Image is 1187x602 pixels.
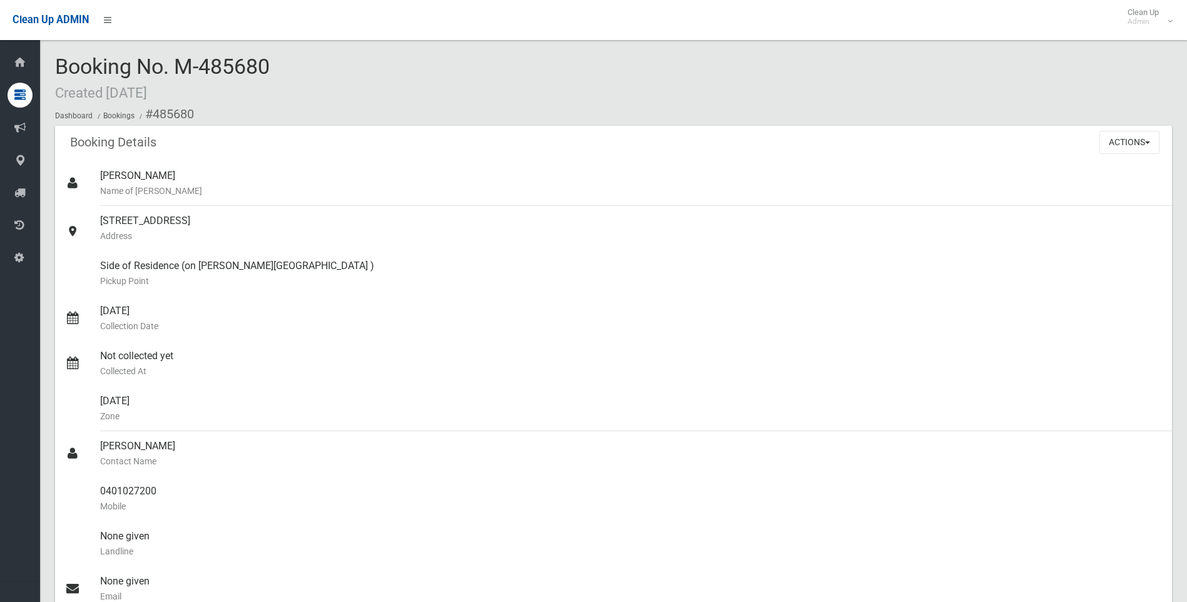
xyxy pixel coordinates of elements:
div: None given [100,521,1162,566]
div: Not collected yet [100,341,1162,386]
div: [DATE] [100,296,1162,341]
div: [PERSON_NAME] [100,161,1162,206]
div: [STREET_ADDRESS] [100,206,1162,251]
small: Created [DATE] [55,84,147,101]
div: 0401027200 [100,476,1162,521]
a: Bookings [103,111,135,120]
small: Zone [100,409,1162,424]
small: Contact Name [100,454,1162,469]
li: #485680 [136,103,194,126]
header: Booking Details [55,130,171,155]
a: Dashboard [55,111,93,120]
small: Mobile [100,499,1162,514]
span: Clean Up ADMIN [13,14,89,26]
small: Collected At [100,364,1162,379]
small: Name of [PERSON_NAME] [100,183,1162,198]
small: Admin [1128,17,1159,26]
div: [PERSON_NAME] [100,431,1162,476]
span: Clean Up [1121,8,1171,26]
small: Landline [100,544,1162,559]
small: Collection Date [100,319,1162,334]
div: Side of Residence (on [PERSON_NAME][GEOGRAPHIC_DATA] ) [100,251,1162,296]
div: [DATE] [100,386,1162,431]
small: Pickup Point [100,273,1162,288]
button: Actions [1099,131,1159,154]
span: Booking No. M-485680 [55,54,270,103]
small: Address [100,228,1162,243]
